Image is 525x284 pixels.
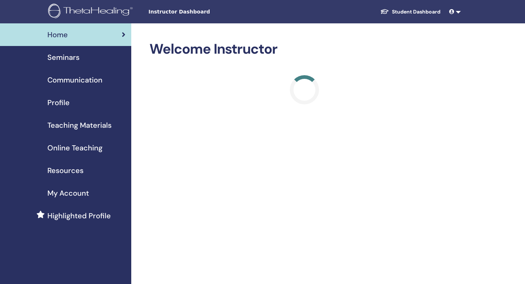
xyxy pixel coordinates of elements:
[148,8,258,16] span: Instructor Dashboard
[47,165,83,176] span: Resources
[380,8,389,15] img: graduation-cap-white.svg
[47,188,89,199] span: My Account
[47,142,102,153] span: Online Teaching
[149,41,459,58] h2: Welcome Instructor
[47,74,102,85] span: Communication
[47,120,112,131] span: Teaching Materials
[47,97,70,108] span: Profile
[47,52,79,63] span: Seminars
[374,5,446,19] a: Student Dashboard
[47,29,68,40] span: Home
[48,4,135,20] img: logo.png
[47,210,111,221] span: Highlighted Profile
